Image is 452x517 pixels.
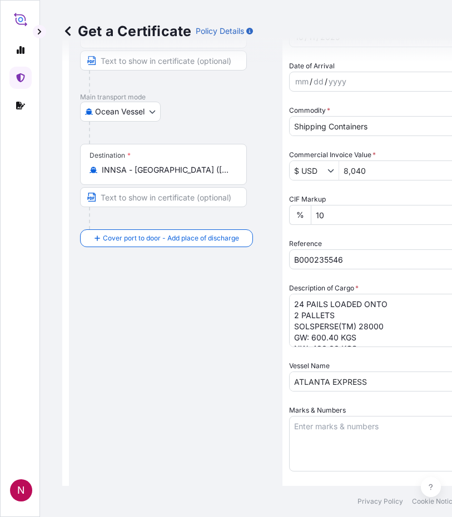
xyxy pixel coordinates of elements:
p: Policy Details [196,26,244,37]
label: Description of Cargo [289,283,359,294]
label: CIF Markup [289,194,326,205]
div: day, [312,75,325,88]
label: Duty Cost [289,485,320,496]
label: Commodity [289,105,330,116]
button: Show suggestions [327,165,339,176]
span: N [17,485,25,496]
div: / [325,75,327,88]
button: Select transport [80,102,161,122]
div: % [289,205,311,225]
div: month, [294,75,310,88]
span: Ocean Vessel [95,106,145,117]
label: Vessel Name [289,360,330,372]
input: Commercial Invoice Value [290,160,327,180]
div: Destination [90,151,131,160]
p: Get a Certificate [62,22,191,40]
p: Main transport mode [80,93,271,102]
label: Reference [289,238,322,249]
input: Destination [102,164,233,175]
span: Cover port to door - Add place of discharge [103,233,239,244]
button: Cover port to door - Add place of discharge [80,229,253,247]
label: Commercial Invoice Value [289,149,376,160]
div: / [310,75,312,88]
span: Date of Arrival [289,61,335,72]
label: Marks & Numbers [289,405,346,416]
input: Text to appear on certificate [80,187,247,207]
a: Privacy Policy [357,497,403,506]
div: year, [327,75,347,88]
